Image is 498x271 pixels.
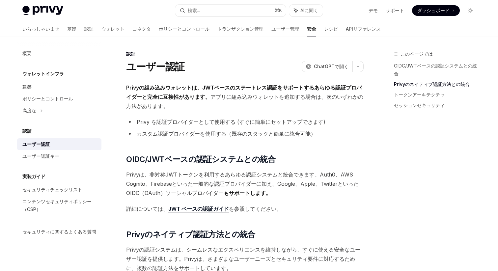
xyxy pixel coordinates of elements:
font: 安全 [307,26,316,32]
font: K [279,8,282,13]
font: ダッシュボード [417,8,450,13]
font: コネクタ [132,26,151,32]
font: セキュリティに関するよくある質問 [22,229,96,234]
a: 認証 [84,21,94,37]
font: Privy を認証プロバイダーとして使用する (すぐに簡単にセットアップできます) [137,119,325,125]
a: ユーザー認証キー [17,150,101,162]
a: 安全 [307,21,316,37]
font: もサポートします。 [224,190,271,196]
font: コンテンツセキュリティポリシー（CSP） [22,199,92,212]
button: ダークモードを切り替える [465,5,476,16]
a: 概要 [17,47,101,59]
a: ダッシュボード [412,5,460,16]
font: レシピ [324,26,338,32]
a: ユーザー管理 [271,21,299,37]
a: ポリシーとコントロール [159,21,209,37]
button: 検索...⌘K [175,5,286,16]
a: コンテンツセキュリティポリシー（CSP） [17,196,101,215]
font: セキュリティチェックリスト [22,187,82,192]
font: ユーザー認証 [126,61,185,72]
font: ユーザー認証 [22,141,50,147]
font: ChatGPTで開く [314,64,348,69]
a: APIリファレンス [346,21,381,37]
font: 建築 [22,84,32,90]
a: ユーザー認証 [17,138,101,150]
font: Privyのネイティブ認証方法との統合 [394,81,470,87]
font: ウォレットインフラ [22,71,64,76]
a: セッションセキュリティ [394,100,481,111]
a: レシピ [324,21,338,37]
font: ユーザー管理 [271,26,299,32]
font: Privyは、非対称JWTトークンを利用するあらゆる認証システムと統合できます。Auth0、AWS Cognito、Firebaseといった一般的な認証プロバイダーに加え、 [126,171,353,187]
font: 認証 [126,51,135,57]
font: APIリファレンス [346,26,381,32]
font: 概要 [22,50,32,56]
button: AIに聞く [289,5,323,16]
font: アプリに組み込みウォレットを追加する場合は、次のいずれかの方法があります。 [126,94,363,109]
a: 建築 [17,81,101,93]
font: を参照してください。 [229,205,282,212]
font: 認証 [84,26,94,32]
a: 基礎 [67,21,76,37]
font: ウォレット [101,26,124,32]
font: ポリシーとコントロール [159,26,209,32]
font: 基礎 [67,26,76,32]
a: Privyのネイティブ認証方法との統合 [394,79,481,90]
font: いらっしゃいませ [22,26,59,32]
a: いらっしゃいませ [22,21,59,37]
font: 検索... [188,8,200,13]
a: セキュリティチェックリスト [17,184,101,196]
font: AIに聞く [300,8,318,13]
font: ポリシーとコントロール [22,96,73,101]
a: セキュリティに関するよくある質問 [17,226,101,238]
img: ライトロゴ [22,6,63,15]
a: ウォレット [101,21,124,37]
a: トランザクション管理 [217,21,263,37]
button: ChatGPTで開く [302,61,352,72]
font: 認証 [22,128,32,134]
font: このページでは [401,51,433,57]
a: デモ [369,7,378,14]
font: トランザクション管理 [217,26,263,32]
font: OIDC/JWTベースの認証システムとの統合 [394,63,477,76]
a: JWT ベースの認証ガイド [168,205,229,212]
font: セッションセキュリティ [394,102,445,108]
font: ユーザー認証キー [22,153,59,159]
a: OIDC/JWTベースの認証システムとの統合 [394,61,481,79]
font: カスタム認証プロバイダーを使用する（既存のスタックと簡単に統合可能） [137,130,316,137]
font: 高度な [22,108,36,113]
a: トークンアーキテクチャ [394,90,481,100]
font: 詳細については、 [126,205,168,212]
font: トークンアーキテクチャ [394,92,445,97]
a: コネクタ [132,21,151,37]
font: ⌘ [275,8,279,13]
font: Privyのネイティブ認証方法との統合 [126,230,255,239]
font: デモ [369,8,378,13]
font: サポート [386,8,404,13]
font: OIDC/JWTベースの認証システムとの統合 [126,154,275,164]
font: Privyの組み込みウォレットは、JWTベースのステートレス認証をサポートするあらゆる認証プロバイダーと完全に互換性があります。 [126,84,362,100]
a: サポート [386,7,404,14]
font: 実装ガイド [22,174,45,179]
a: ポリシーとコントロール [17,93,101,105]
